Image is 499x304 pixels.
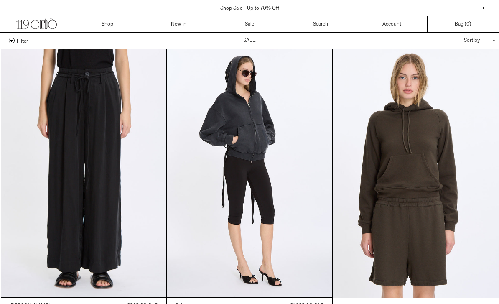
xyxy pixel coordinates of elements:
a: Shop [72,16,143,32]
a: Bag () [428,16,499,32]
a: Search [285,16,356,32]
span: 0 [466,21,469,28]
a: Shop Sale - Up to 70% Off [220,5,279,12]
a: New In [143,16,214,32]
a: Sale [214,16,285,32]
a: Account [356,16,428,32]
img: Balenciaga Lace-Up Zip-Up Hoodie [167,49,332,297]
img: The Row Timia Sweatshirt in warm sepia [333,49,498,298]
div: Sort by [415,33,490,49]
img: Lauren Manoogian Sanded Trouser [1,49,166,297]
span: ) [466,20,471,28]
span: Filter [17,38,28,43]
